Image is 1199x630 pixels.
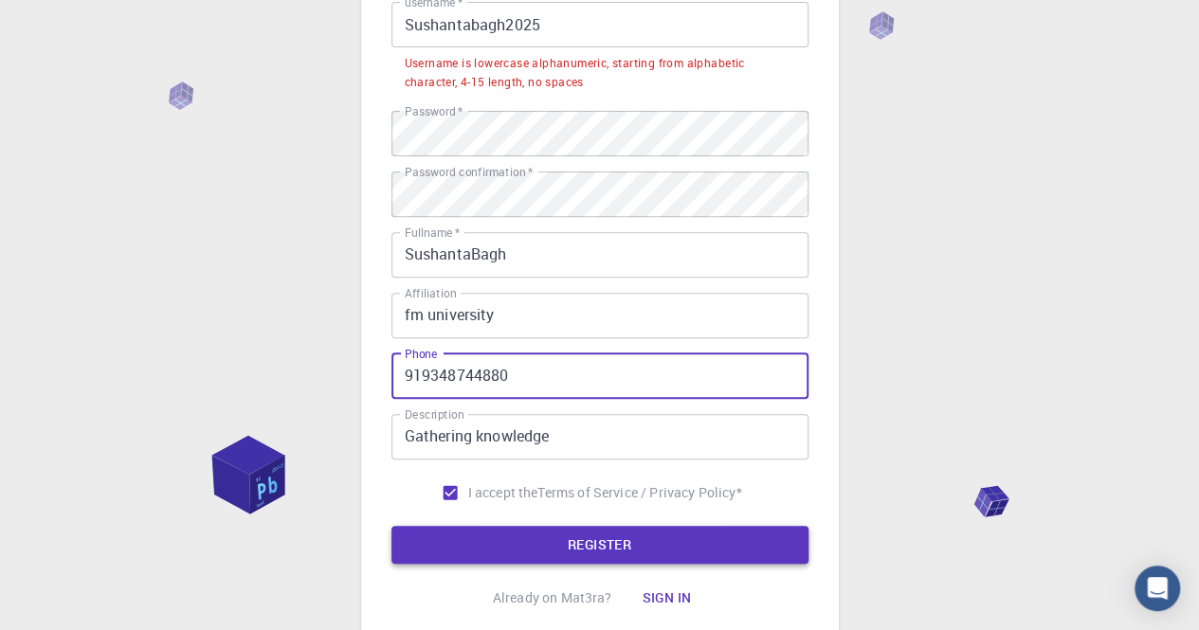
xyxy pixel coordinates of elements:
a: Terms of Service / Privacy Policy* [537,483,741,502]
span: I accept the [468,483,538,502]
button: Sign in [627,579,706,617]
label: Description [405,406,464,423]
label: Password confirmation [405,164,533,180]
label: Affiliation [405,285,456,301]
button: REGISTER [391,526,808,564]
p: Terms of Service / Privacy Policy * [537,483,741,502]
label: Fullname [405,225,460,241]
label: Password [405,103,463,119]
label: Phone [405,346,437,362]
div: Username is lowercase alphanumeric, starting from alphabetic character, 4-15 length, no spaces [405,54,795,92]
p: Already on Mat3ra? [493,588,612,607]
div: Open Intercom Messenger [1135,566,1180,611]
